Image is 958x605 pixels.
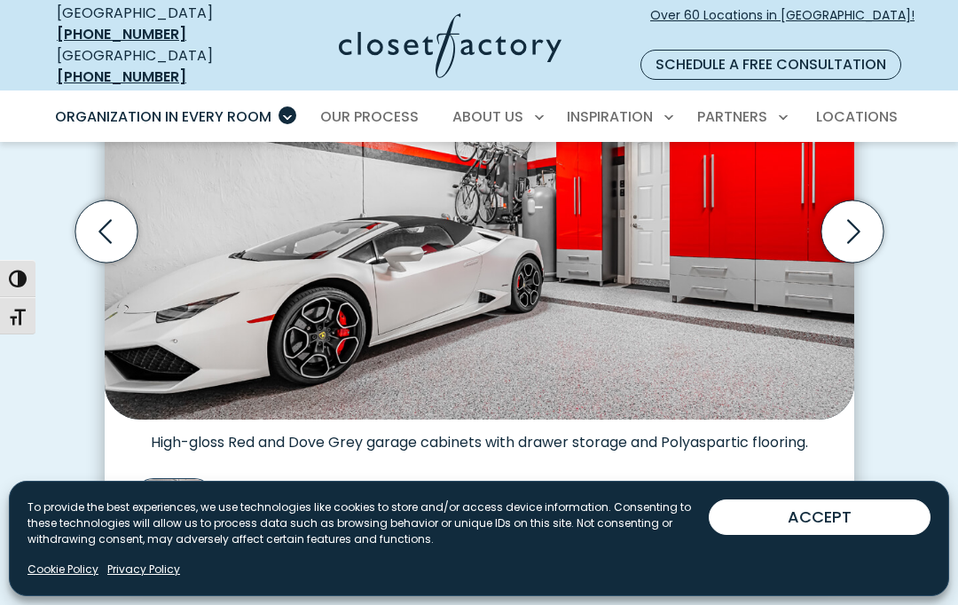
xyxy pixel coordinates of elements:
[57,45,250,88] div: [GEOGRAPHIC_DATA]
[68,193,145,270] button: Previous slide
[816,106,898,127] span: Locations
[27,562,98,577] a: Cookie Policy
[709,499,931,535] button: ACCEPT
[814,193,891,270] button: Next slide
[640,50,901,80] a: Schedule a Free Consultation
[320,106,419,127] span: Our Process
[452,106,523,127] span: About Us
[55,106,271,127] span: Organization in Every Room
[567,106,653,127] span: Inspiration
[107,562,180,577] a: Privacy Policy
[43,92,915,142] nav: Primary Menu
[105,12,854,420] img: Luxury sports garage with high-gloss red cabinetry, gray base drawers, and vertical bike racks
[57,24,186,44] a: [PHONE_NUMBER]
[105,420,854,452] figcaption: High-gloss Red and Dove Grey garage cabinets with drawer storage and Polyaspartic flooring.
[697,106,767,127] span: Partners
[650,6,915,43] span: Over 60 Locations in [GEOGRAPHIC_DATA]!
[339,13,561,78] img: Closet Factory Logo
[134,478,212,556] img: Luxury sports garage with high-gloss red cabinetry, gray base drawers, and vertical bike racks
[27,499,709,547] p: To provide the best experiences, we use technologies like cookies to store and/or access device i...
[57,3,250,45] div: [GEOGRAPHIC_DATA]
[57,67,186,87] a: [PHONE_NUMBER]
